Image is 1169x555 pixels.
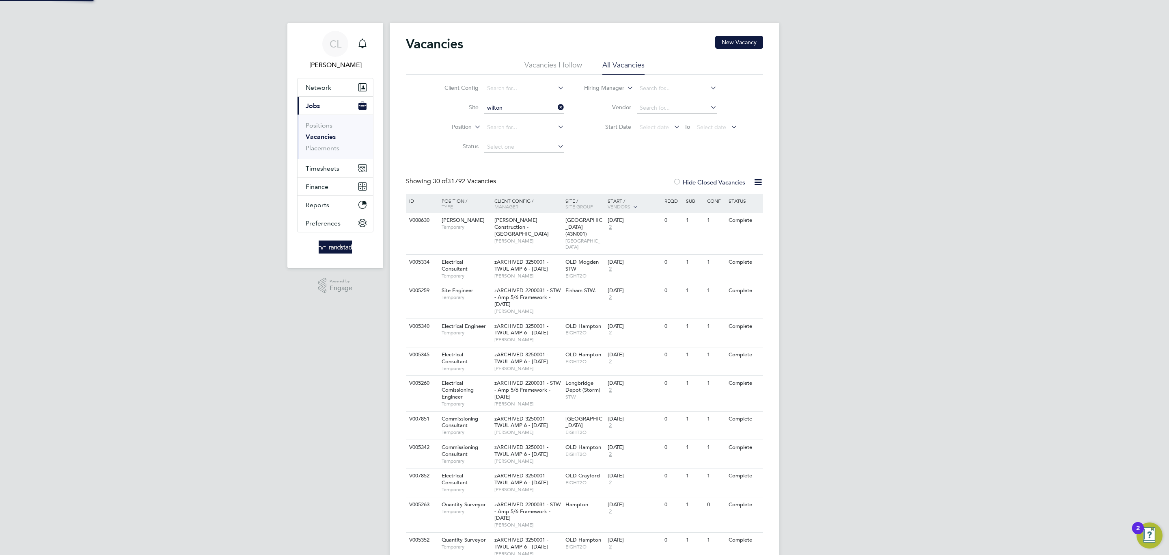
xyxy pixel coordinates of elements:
[407,347,436,362] div: V005345
[484,83,564,94] input: Search for...
[705,412,726,427] div: 1
[494,238,561,244] span: [PERSON_NAME]
[442,287,473,294] span: Site Engineer
[306,219,341,227] span: Preferences
[565,351,601,358] span: OLD Hampton
[297,31,373,70] a: CL[PERSON_NAME]
[684,255,705,270] div: 1
[442,429,490,436] span: Temporary
[608,501,660,508] div: [DATE]
[705,347,726,362] div: 1
[608,358,613,365] span: 2
[565,273,604,279] span: EIGHT2O
[492,194,563,213] div: Client Config /
[684,376,705,391] div: 1
[565,258,599,272] span: OLD Mogden STW
[608,508,613,515] span: 2
[705,213,726,228] div: 1
[565,415,602,429] span: [GEOGRAPHIC_DATA]
[608,444,660,451] div: [DATE]
[727,283,762,298] div: Complete
[306,144,339,152] a: Placements
[608,330,613,336] span: 2
[684,497,705,512] div: 1
[484,122,564,133] input: Search for...
[684,347,705,362] div: 1
[494,401,561,407] span: [PERSON_NAME]
[442,401,490,407] span: Temporary
[727,194,762,208] div: Status
[306,201,329,209] span: Reports
[662,255,684,270] div: 0
[494,203,518,210] span: Manager
[662,347,684,362] div: 0
[608,294,613,301] span: 2
[684,283,705,298] div: 1
[407,468,436,483] div: V007852
[727,497,762,512] div: Complete
[727,533,762,548] div: Complete
[705,440,726,455] div: 1
[494,258,548,272] span: zARCHIVED 3250001 - TWUL AMP 6 - [DATE]
[608,544,613,551] span: 2
[682,121,692,132] span: To
[306,165,339,172] span: Timesheets
[442,273,490,279] span: Temporary
[442,217,485,223] span: [PERSON_NAME]
[494,429,561,436] span: [PERSON_NAME]
[662,440,684,455] div: 0
[565,203,593,210] span: Site Group
[565,451,604,457] span: EIGHT2O
[608,351,660,358] div: [DATE]
[306,183,328,191] span: Finance
[494,379,561,400] span: zARCHIVED 2200031 - STW - Amp 5/6 Framework - [DATE]
[494,217,549,237] span: [PERSON_NAME] Construction - [GEOGRAPHIC_DATA]
[606,194,662,214] div: Start /
[705,283,726,298] div: 1
[608,217,660,224] div: [DATE]
[494,336,561,343] span: [PERSON_NAME]
[442,224,490,230] span: Temporary
[306,133,336,141] a: Vacancies
[662,412,684,427] div: 0
[436,194,492,213] div: Position /
[608,224,613,231] span: 2
[494,522,561,528] span: [PERSON_NAME]
[565,217,602,237] span: [GEOGRAPHIC_DATA] (43N001)
[705,468,726,483] div: 1
[608,422,613,429] span: 2
[727,319,762,334] div: Complete
[407,376,436,391] div: V005260
[494,444,548,457] span: zARCHIVED 3250001 - TWUL AMP 6 - [DATE]
[442,379,474,400] span: Electrical Comissioning Engineer
[684,412,705,427] div: 1
[433,177,496,185] span: 31792 Vacancies
[565,358,604,365] span: EIGHT2O
[727,255,762,270] div: Complete
[442,536,486,543] span: Quantity Surveyor
[684,194,705,208] div: Sub
[407,497,436,512] div: V005263
[727,412,762,427] div: Complete
[442,203,453,210] span: Type
[684,213,705,228] div: 1
[608,323,660,330] div: [DATE]
[442,508,490,515] span: Temporary
[442,351,468,365] span: Electrical Consultant
[306,121,332,129] a: Positions
[608,287,660,294] div: [DATE]
[705,376,726,391] div: 1
[684,533,705,548] div: 1
[425,123,472,131] label: Position
[608,451,613,458] span: 2
[298,115,373,159] div: Jobs
[442,472,468,486] span: Electrical Consultant
[637,102,717,114] input: Search for...
[432,104,479,111] label: Site
[494,365,561,372] span: [PERSON_NAME]
[637,83,717,94] input: Search for...
[318,278,353,293] a: Powered byEngage
[727,376,762,391] div: Complete
[608,537,660,544] div: [DATE]
[442,458,490,464] span: Temporary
